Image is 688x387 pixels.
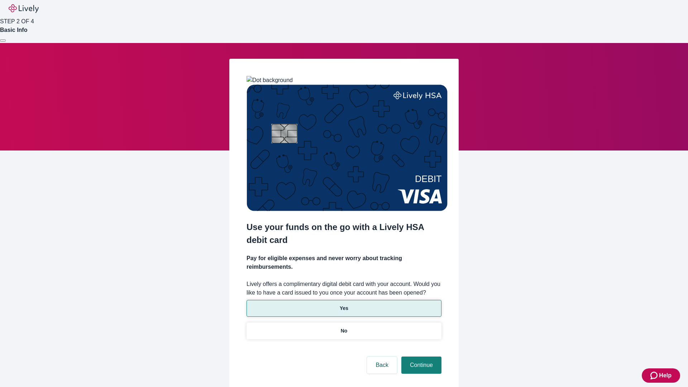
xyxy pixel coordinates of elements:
[340,305,348,312] p: Yes
[247,76,293,85] img: Dot background
[367,357,397,374] button: Back
[247,85,448,211] img: Debit card
[642,368,680,383] button: Zendesk support iconHelp
[401,357,441,374] button: Continue
[247,221,441,247] h2: Use your funds on the go with a Lively HSA debit card
[650,371,659,380] svg: Zendesk support icon
[341,327,348,335] p: No
[9,4,39,13] img: Lively
[247,322,441,339] button: No
[247,254,441,271] h4: Pay for eligible expenses and never worry about tracking reimbursements.
[659,371,672,380] span: Help
[247,300,441,317] button: Yes
[247,280,441,297] label: Lively offers a complimentary digital debit card with your account. Would you like to have a card...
